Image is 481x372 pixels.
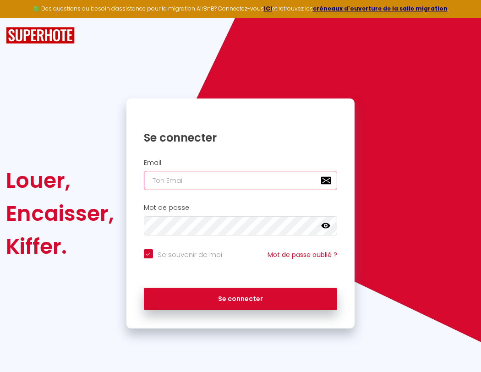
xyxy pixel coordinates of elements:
[6,197,114,230] div: Encaisser,
[144,159,338,167] h2: Email
[6,230,114,263] div: Kiffer.
[144,131,338,145] h1: Se connecter
[144,288,338,311] button: Se connecter
[6,164,114,197] div: Louer,
[268,250,337,259] a: Mot de passe oublié ?
[7,4,35,31] button: Ouvrir le widget de chat LiveChat
[313,5,448,12] a: créneaux d'ouverture de la salle migration
[144,171,338,190] input: Ton Email
[6,27,75,44] img: SuperHote logo
[264,5,272,12] a: ICI
[144,204,338,212] h2: Mot de passe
